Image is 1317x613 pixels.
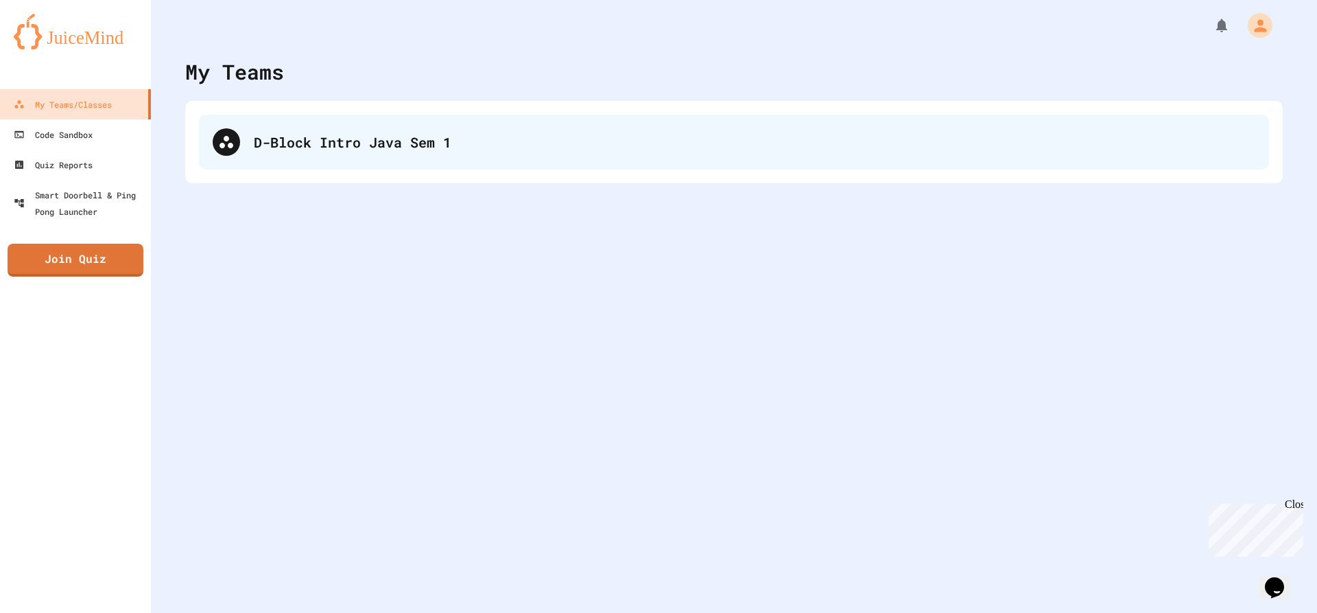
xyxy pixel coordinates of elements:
div: My Teams [185,56,284,87]
iframe: chat widget [1259,558,1303,599]
div: My Notifications [1188,14,1233,37]
div: Quiz Reports [14,157,93,173]
img: logo-orange.svg [14,14,137,49]
div: Code Sandbox [14,126,93,143]
div: Chat with us now!Close [5,5,95,87]
div: D-Block Intro Java Sem 1 [199,115,1269,170]
iframe: chat widget [1203,498,1303,557]
div: My Account [1233,10,1276,41]
a: Join Quiz [8,244,143,277]
div: D-Block Intro Java Sem 1 [254,132,1255,152]
div: My Teams/Classes [14,96,112,113]
div: Smart Doorbell & Ping Pong Launcher [14,187,145,220]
